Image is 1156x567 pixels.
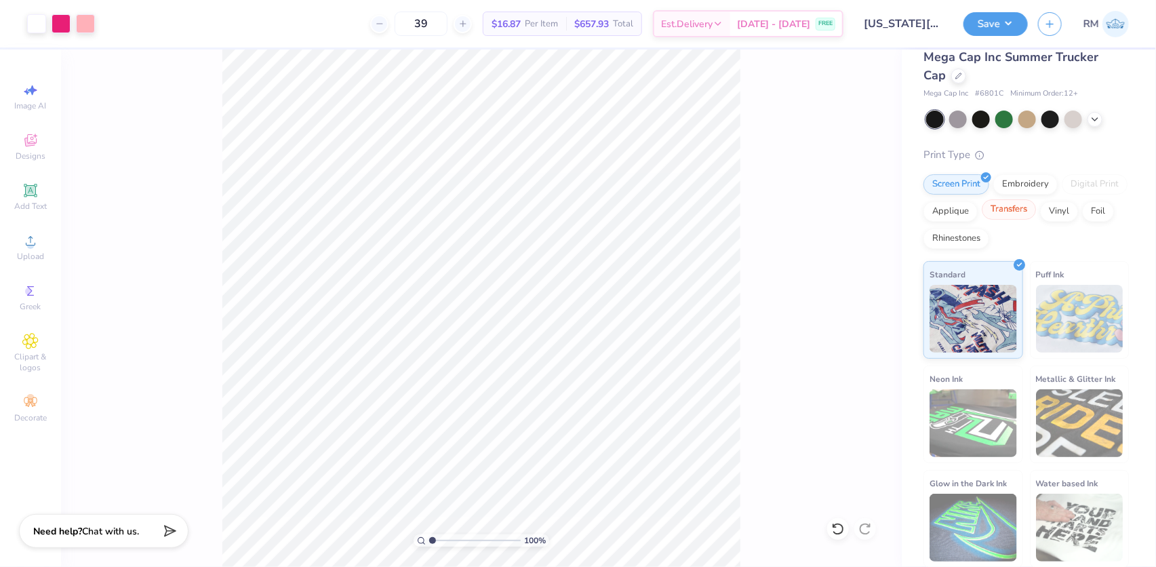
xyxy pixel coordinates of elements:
[923,147,1129,163] div: Print Type
[524,534,546,547] span: 100 %
[33,525,82,538] strong: Need help?
[574,17,609,31] span: $657.93
[1040,201,1078,222] div: Vinyl
[1036,494,1123,562] img: Water based Ink
[1062,174,1128,195] div: Digital Print
[923,174,989,195] div: Screen Print
[923,229,989,249] div: Rhinestones
[613,17,633,31] span: Total
[930,389,1017,457] img: Neon Ink
[930,267,965,281] span: Standard
[923,88,968,100] span: Mega Cap Inc
[14,412,47,423] span: Decorate
[930,372,963,386] span: Neon Ink
[930,285,1017,353] img: Standard
[17,251,44,262] span: Upload
[15,100,47,111] span: Image AI
[525,17,558,31] span: Per Item
[7,351,54,373] span: Clipart & logos
[14,201,47,212] span: Add Text
[395,12,447,36] input: – –
[1082,201,1114,222] div: Foil
[1102,11,1129,37] img: Roberta Manuel
[818,19,833,28] span: FREE
[923,201,978,222] div: Applique
[975,88,1003,100] span: # 6801C
[82,525,139,538] span: Chat with us.
[1036,389,1123,457] img: Metallic & Glitter Ink
[1036,267,1064,281] span: Puff Ink
[930,494,1017,562] img: Glow in the Dark Ink
[661,17,713,31] span: Est. Delivery
[1036,285,1123,353] img: Puff Ink
[1010,88,1078,100] span: Minimum Order: 12 +
[1036,372,1116,386] span: Metallic & Glitter Ink
[854,10,953,37] input: Untitled Design
[20,301,41,312] span: Greek
[993,174,1058,195] div: Embroidery
[1083,16,1099,32] span: RM
[930,476,1007,490] span: Glow in the Dark Ink
[492,17,521,31] span: $16.87
[1036,476,1098,490] span: Water based Ink
[737,17,810,31] span: [DATE] - [DATE]
[963,12,1028,36] button: Save
[1083,11,1129,37] a: RM
[16,151,45,161] span: Designs
[982,199,1036,220] div: Transfers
